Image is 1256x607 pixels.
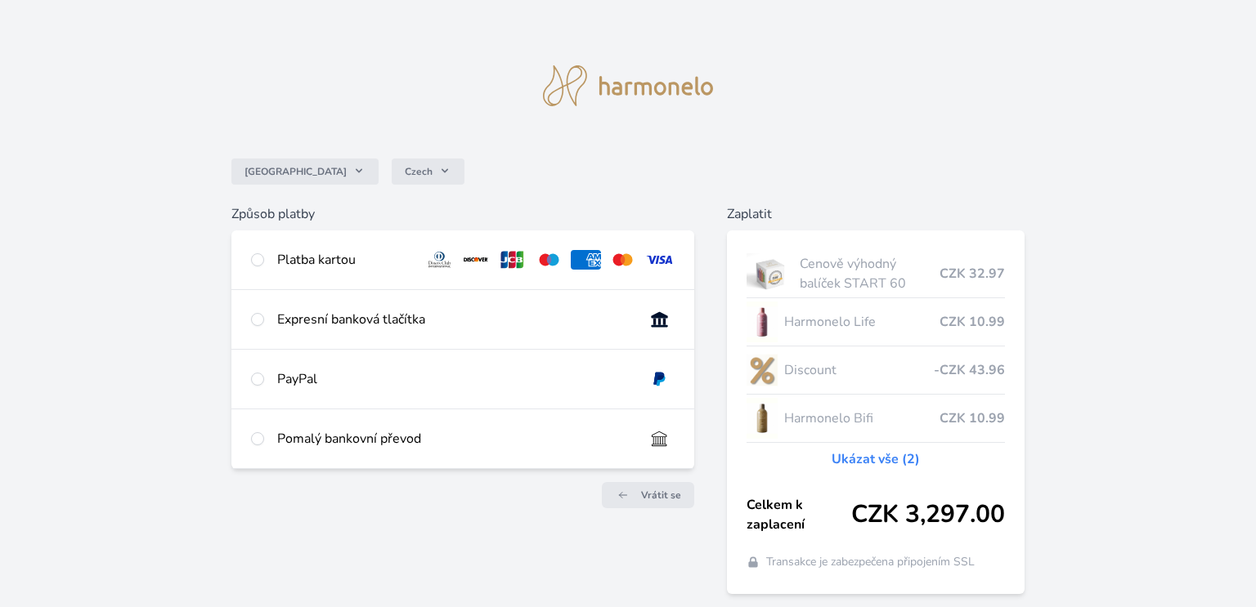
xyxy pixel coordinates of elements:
span: Harmonelo Bifi [784,408,940,428]
img: start.jpg [747,253,793,294]
div: Pomalý bankovní převod [277,429,631,449]
img: onlineBanking_CZ.svg [644,310,675,329]
span: Cenově výhodný balíček START 60 [800,254,940,293]
button: Czech [392,158,464,185]
img: maestro.svg [534,250,564,270]
h6: Způsob platby [231,204,694,224]
img: logo.svg [543,65,713,106]
img: CLEAN_LIFE_se_stinem_x-lo.jpg [747,301,778,342]
span: Czech [405,165,433,178]
div: PayPal [277,369,631,389]
h6: Zaplatit [727,204,1025,224]
span: CZK 32.97 [940,264,1005,283]
span: Transakce je zabezpečena připojením SSL [766,554,975,570]
a: Vrátit se [602,482,694,508]
button: [GEOGRAPHIC_DATA] [231,158,379,185]
img: amex.svg [571,250,601,270]
span: -CZK 43.96 [934,360,1005,380]
a: Ukázat vše (2) [832,449,920,469]
span: [GEOGRAPHIC_DATA] [244,165,347,178]
span: Celkem k zaplacení [747,495,851,534]
img: bankTransfer_IBAN.svg [644,429,675,449]
img: visa.svg [644,250,675,270]
span: CZK 10.99 [940,312,1005,332]
div: Platba kartou [277,250,411,270]
span: Vrátit se [641,489,681,502]
span: Harmonelo Life [784,312,940,332]
span: Discount [784,360,934,380]
img: discount-lo.png [747,350,778,391]
span: CZK 10.99 [940,408,1005,428]
img: paypal.svg [644,369,675,389]
div: Expresní banková tlačítka [277,310,631,329]
img: CLEAN_BIFI_se_stinem_x-lo.jpg [747,398,778,439]
img: jcb.svg [497,250,527,270]
img: discover.svg [461,250,491,270]
img: diners.svg [424,250,455,270]
span: CZK 3,297.00 [851,500,1005,529]
img: mc.svg [608,250,638,270]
